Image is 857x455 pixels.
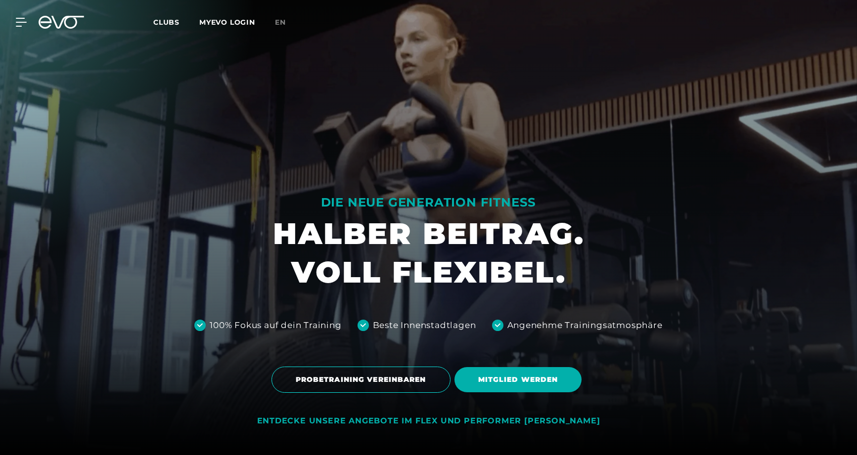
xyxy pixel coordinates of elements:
[507,319,663,332] div: Angenehme Trainingsatmosphäre
[273,214,585,291] h1: HALBER BEITRAG. VOLL FLEXIBEL.
[275,17,298,28] a: en
[296,374,426,385] span: PROBETRAINING VEREINBAREN
[257,416,600,426] div: ENTDECKE UNSERE ANGEBOTE IM FLEX UND PERFORMER [PERSON_NAME]
[153,18,180,27] span: Clubs
[478,374,558,385] span: MITGLIED WERDEN
[454,360,586,400] a: MITGLIED WERDEN
[275,18,286,27] span: en
[271,359,454,400] a: PROBETRAINING VEREINBAREN
[199,18,255,27] a: MYEVO LOGIN
[153,17,199,27] a: Clubs
[373,319,476,332] div: Beste Innenstadtlagen
[210,319,341,332] div: 100% Fokus auf dein Training
[273,195,585,210] div: DIE NEUE GENERATION FITNESS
